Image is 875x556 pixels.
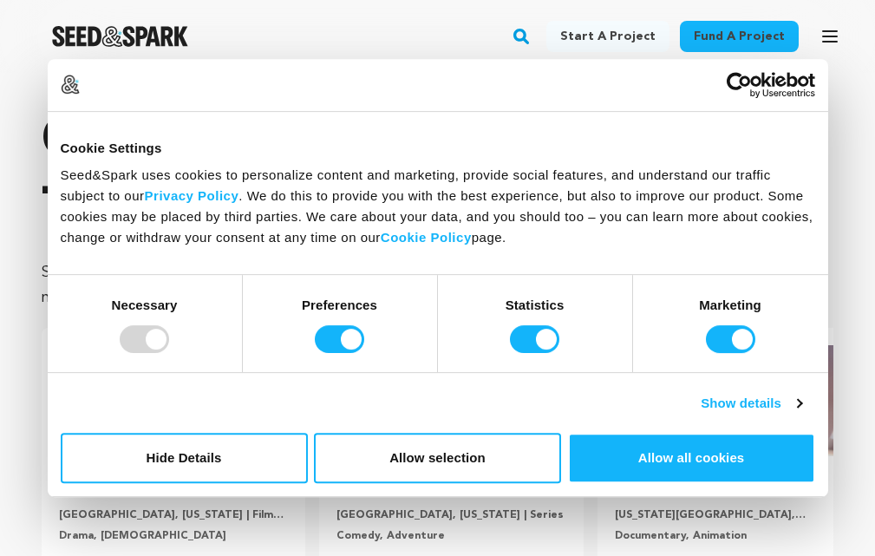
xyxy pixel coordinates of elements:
strong: Preferences [302,298,377,312]
button: Allow selection [314,433,561,483]
strong: Statistics [506,298,565,312]
p: [GEOGRAPHIC_DATA], [US_STATE] | Film Short [59,508,288,522]
a: Seed&Spark Homepage [52,26,188,47]
p: Documentary, Animation [615,529,844,543]
button: Allow all cookies [568,433,815,483]
a: Cookie Policy [381,230,472,245]
a: Usercentrics Cookiebot - opens in a new window [663,72,815,98]
p: Seed&Spark is where creators and audiences work together to bring incredible new projects to life... [42,260,833,311]
img: logo [61,75,80,94]
div: Cookie Settings [61,138,815,159]
p: [US_STATE][GEOGRAPHIC_DATA], [US_STATE] | Film Short [615,508,844,522]
div: Seed&Spark uses cookies to personalize content and marketing, provide social features, and unders... [61,165,815,248]
button: Hide Details [61,433,308,483]
strong: Marketing [699,298,761,312]
p: Drama, [DEMOGRAPHIC_DATA] [59,529,288,543]
img: Seed&Spark Logo Dark Mode [52,26,188,47]
a: Fund a project [680,21,799,52]
strong: Necessary [112,298,178,312]
a: Privacy Policy [145,188,239,203]
a: Show details [701,393,801,414]
p: Crowdfunding that . [42,108,833,246]
p: Comedy, Adventure [336,529,565,543]
p: [GEOGRAPHIC_DATA], [US_STATE] | Series [336,508,565,522]
a: Start a project [546,21,669,52]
